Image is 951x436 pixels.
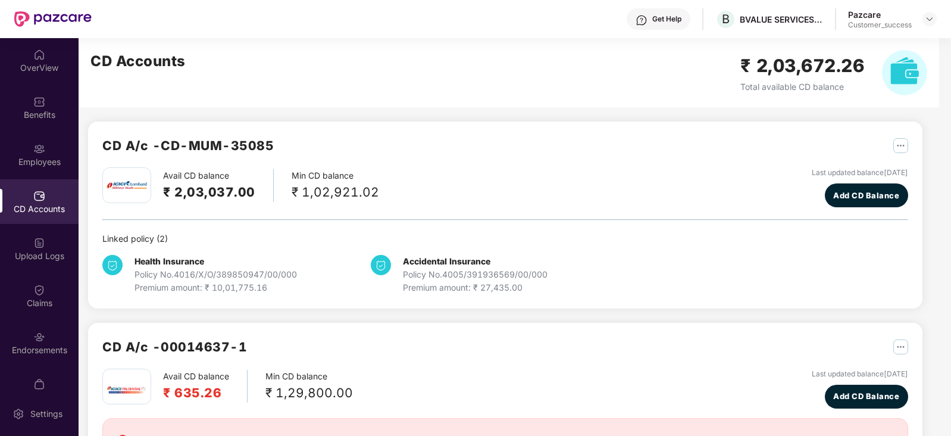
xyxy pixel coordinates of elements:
[848,20,912,30] div: Customer_success
[134,281,297,294] div: Premium amount: ₹ 10,01,775.16
[652,14,681,24] div: Get Help
[33,284,45,296] img: svg+xml;base64,PHN2ZyBpZD0iQ2xhaW0iIHhtbG5zPSJodHRwOi8vd3d3LnczLm9yZy8yMDAwL3N2ZyIgd2lkdGg9IjIwIi...
[403,256,490,266] b: Accidental Insurance
[163,370,248,403] div: Avail CD balance
[106,369,148,411] img: iciciprud.png
[27,408,66,420] div: Settings
[104,177,149,193] img: icici.png
[163,169,274,202] div: Avail CD balance
[33,143,45,155] img: svg+xml;base64,PHN2ZyBpZD0iRW1wbG95ZWVzIiB4bWxucz0iaHR0cDovL3d3dy53My5vcmcvMjAwMC9zdmciIHdpZHRoPS...
[833,189,899,201] span: Add CD Balance
[812,369,908,380] div: Last updated balance [DATE]
[925,14,934,24] img: svg+xml;base64,PHN2ZyBpZD0iRHJvcGRvd24tMzJ4MzIiIHhtbG5zPSJodHRwOi8vd3d3LnczLm9yZy8yMDAwL3N2ZyIgd2...
[893,138,908,153] img: svg+xml;base64,PHN2ZyB4bWxucz0iaHR0cDovL3d3dy53My5vcmcvMjAwMC9zdmciIHdpZHRoPSIyNSIgaGVpZ2h0PSIyNS...
[163,182,255,202] h2: ₹ 2,03,037.00
[90,50,186,73] h2: CD Accounts
[163,383,229,403] h2: ₹ 635.26
[102,232,908,245] div: Linked policy ( 2 )
[134,256,204,266] b: Health Insurance
[12,408,24,420] img: svg+xml;base64,PHN2ZyBpZD0iU2V0dGluZy0yMHgyMCIgeG1sbnM9Imh0dHA6Ly93d3cudzMub3JnLzIwMDAvc3ZnIiB3aW...
[102,255,123,275] img: svg+xml;base64,PHN2ZyB4bWxucz0iaHR0cDovL3d3dy53My5vcmcvMjAwMC9zdmciIHdpZHRoPSIzNCIgaGVpZ2h0PSIzNC...
[833,390,899,402] span: Add CD Balance
[33,190,45,202] img: svg+xml;base64,PHN2ZyBpZD0iQ0RfQWNjb3VudHMiIGRhdGEtbmFtZT0iQ0QgQWNjb3VudHMiIHhtbG5zPSJodHRwOi8vd3...
[292,169,379,202] div: Min CD balance
[848,9,912,20] div: Pazcare
[825,183,908,207] button: Add CD Balance
[812,167,908,179] div: Last updated balance [DATE]
[134,268,297,281] div: Policy No. 4016/X/O/389850947/00/000
[33,96,45,108] img: svg+xml;base64,PHN2ZyBpZD0iQmVuZWZpdHMiIHhtbG5zPSJodHRwOi8vd3d3LnczLm9yZy8yMDAwL3N2ZyIgd2lkdGg9Ij...
[33,378,45,390] img: svg+xml;base64,PHN2ZyBpZD0iTXlfT3JkZXJzIiBkYXRhLW5hbWU9Ik15IE9yZGVycyIgeG1sbnM9Imh0dHA6Ly93d3cudz...
[882,50,927,95] img: svg+xml;base64,PHN2ZyB4bWxucz0iaHR0cDovL3d3dy53My5vcmcvMjAwMC9zdmciIHhtbG5zOnhsaW5rPSJodHRwOi8vd3...
[740,52,865,80] h2: ₹ 2,03,672.26
[893,340,908,354] img: svg+xml;base64,PHN2ZyB4bWxucz0iaHR0cDovL3d3dy53My5vcmcvMjAwMC9zdmciIHdpZHRoPSIyNSIgaGVpZ2h0PSIyNS...
[825,385,908,409] button: Add CD Balance
[33,331,45,343] img: svg+xml;base64,PHN2ZyBpZD0iRW5kb3JzZW1lbnRzIiB4bWxucz0iaHR0cDovL3d3dy53My5vcmcvMjAwMC9zdmciIHdpZH...
[740,14,823,25] div: BVALUE SERVICES PRIVATE LIMITED
[265,370,353,403] div: Min CD balance
[33,49,45,61] img: svg+xml;base64,PHN2ZyBpZD0iSG9tZSIgeG1sbnM9Imh0dHA6Ly93d3cudzMub3JnLzIwMDAvc3ZnIiB3aWR0aD0iMjAiIG...
[102,136,274,155] h2: CD A/c - CD-MUM-35085
[102,337,247,357] h2: CD A/c - 00014637-1
[292,182,379,202] div: ₹ 1,02,921.02
[33,237,45,249] img: svg+xml;base64,PHN2ZyBpZD0iVXBsb2FkX0xvZ3MiIGRhdGEtbmFtZT0iVXBsb2FkIExvZ3MiIHhtbG5zPSJodHRwOi8vd3...
[722,12,730,26] span: B
[740,82,844,92] span: Total available CD balance
[265,383,353,403] div: ₹ 1,29,800.00
[14,11,92,27] img: New Pazcare Logo
[371,255,391,275] img: svg+xml;base64,PHN2ZyB4bWxucz0iaHR0cDovL3d3dy53My5vcmcvMjAwMC9zdmciIHdpZHRoPSIzNCIgaGVpZ2h0PSIzNC...
[403,268,548,281] div: Policy No. 4005/391936569/00/000
[636,14,647,26] img: svg+xml;base64,PHN2ZyBpZD0iSGVscC0zMngzMiIgeG1sbnM9Imh0dHA6Ly93d3cudzMub3JnLzIwMDAvc3ZnIiB3aWR0aD...
[403,281,548,294] div: Premium amount: ₹ 27,435.00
